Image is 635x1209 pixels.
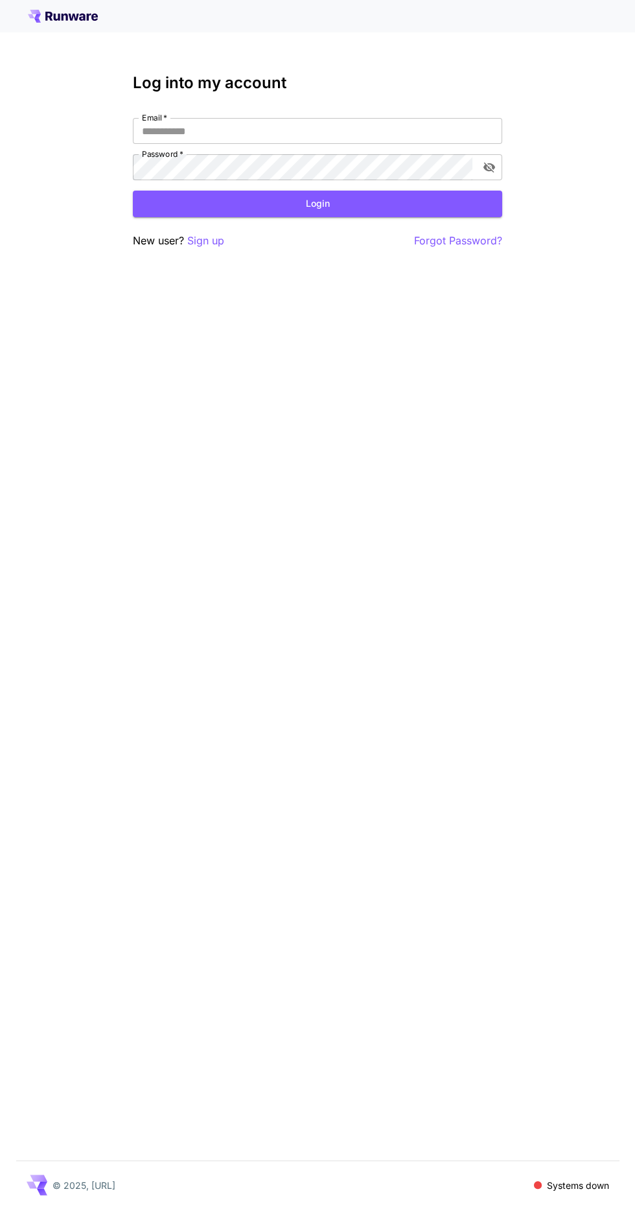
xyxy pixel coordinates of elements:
[187,233,224,249] button: Sign up
[52,1179,115,1192] p: © 2025, [URL]
[414,233,502,249] button: Forgot Password?
[133,233,224,249] p: New user?
[133,74,502,92] h3: Log into my account
[142,112,167,123] label: Email
[142,148,183,159] label: Password
[478,156,501,179] button: toggle password visibility
[547,1179,609,1192] p: Systems down
[133,191,502,217] button: Login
